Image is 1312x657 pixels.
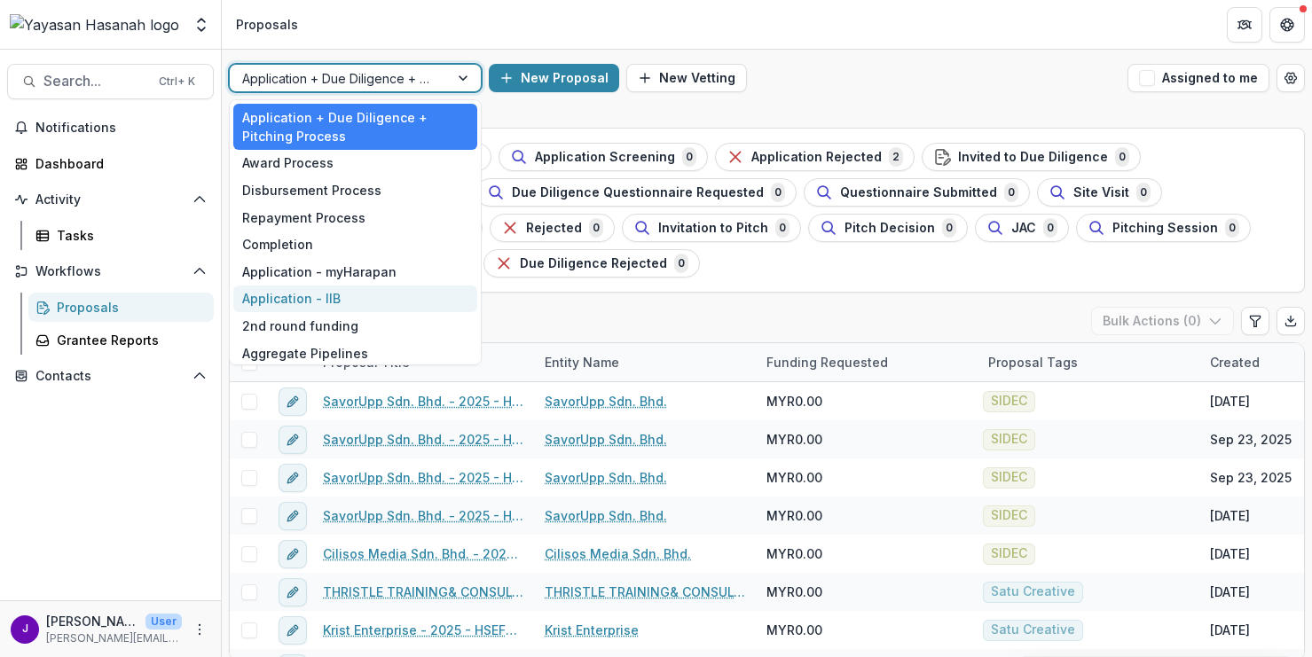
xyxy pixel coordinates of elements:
[233,285,477,313] div: Application - IIB
[766,468,822,487] span: MYR0.00
[975,214,1069,242] button: JAC0
[766,583,822,601] span: MYR0.00
[775,218,790,238] span: 0
[845,221,935,236] span: Pitch Decision
[279,464,307,492] button: edit
[626,64,747,92] button: New Vetting
[1227,7,1262,43] button: Partners
[233,231,477,258] div: Completion
[43,73,148,90] span: Search...
[35,154,200,173] div: Dashboard
[1112,221,1218,236] span: Pitching Session
[499,143,708,171] button: Application Screening0
[46,630,182,646] p: [PERSON_NAME][EMAIL_ADDRESS][DOMAIN_NAME]
[545,392,667,411] a: SavorUpp Sdn. Bhd.
[189,619,210,640] button: More
[545,621,639,639] a: Krist Enterprise
[1136,183,1151,202] span: 0
[57,298,200,317] div: Proposals
[545,506,667,525] a: SavorUpp Sdn. Bhd.
[233,258,477,285] div: Application - myHarapan
[1091,307,1234,335] button: Bulk Actions (0)
[756,353,899,372] div: Funding Requested
[589,218,603,238] span: 0
[942,218,956,238] span: 0
[545,544,691,563] a: Cilisos Media Sdn. Bhd.
[922,143,1141,171] button: Invited to Due Diligence0
[35,369,185,384] span: Contacts
[233,176,477,204] div: Disbursement Process
[751,150,882,165] span: Application Rejected
[28,221,214,250] a: Tasks
[57,226,200,245] div: Tasks
[7,64,214,99] button: Search...
[233,204,477,231] div: Repayment Process
[28,325,214,355] a: Grantee Reports
[46,612,138,630] p: [PERSON_NAME]
[145,614,182,630] p: User
[7,149,214,178] a: Dashboard
[7,113,214,142] button: Notifications
[545,468,667,487] a: SavorUpp Sdn. Bhd.
[804,178,1030,207] button: Questionnaire Submitted0
[1210,506,1250,525] div: [DATE]
[1199,353,1270,372] div: Created
[889,147,903,167] span: 2
[229,12,305,37] nav: breadcrumb
[766,392,822,411] span: MYR0.00
[658,221,768,236] span: Invitation to Pitch
[279,616,307,645] button: edit
[520,256,667,271] span: Due Diligence Rejected
[323,583,523,601] a: THRISTLE TRAINING& CONSULTATION - 2025 - HSEF2025 - Satu Creative
[512,185,764,200] span: Due Diligence Questionnaire Requested
[35,121,207,136] span: Notifications
[323,392,523,411] a: SavorUpp Sdn. Bhd. - 2025 - HSEF2025 - SIDEC
[10,14,179,35] img: Yayasan Hasanah logo
[526,221,582,236] span: Rejected
[808,214,968,242] button: Pitch Decision0
[57,331,200,349] div: Grantee Reports
[35,192,185,207] span: Activity
[1210,392,1250,411] div: [DATE]
[978,343,1199,381] div: Proposal Tags
[1210,544,1250,563] div: [DATE]
[715,143,915,171] button: Application Rejected2
[489,64,619,92] button: New Proposal
[323,621,523,639] a: Krist Enterprise - 2025 - HSEF2025 - Satu Creative
[1241,307,1269,335] button: Edit table settings
[323,468,523,487] a: SavorUpp Sdn. Bhd. - 2025 - HSEF2025 - SIDEC
[233,312,477,340] div: 2nd round funding
[1277,307,1305,335] button: Export table data
[7,185,214,214] button: Open Activity
[22,623,28,635] div: Jeffrey
[978,353,1088,372] div: Proposal Tags
[323,430,523,449] a: SavorUpp Sdn. Bhd. - 2025 - HSEF2025 - SIDEC
[766,621,822,639] span: MYR0.00
[7,257,214,285] button: Open Workflows
[1004,183,1018,202] span: 0
[1210,468,1292,487] div: Sep 23, 2025
[1277,64,1305,92] button: Open table manager
[483,249,700,278] button: Due Diligence Rejected0
[279,578,307,606] button: edit
[28,293,214,322] a: Proposals
[1076,214,1251,242] button: Pitching Session0
[534,343,756,381] div: Entity Name
[279,540,307,568] button: edit
[7,362,214,390] button: Open Contacts
[771,183,785,202] span: 0
[323,506,523,525] a: SavorUpp Sdn. Bhd. - 2025 - HSEF2025 - SIDEC
[233,340,477,367] div: Aggregate Pipelines
[674,254,688,273] span: 0
[1210,621,1250,639] div: [DATE]
[279,502,307,530] button: edit
[189,7,214,43] button: Open entity switcher
[958,150,1108,165] span: Invited to Due Diligence
[1210,430,1292,449] div: Sep 23, 2025
[35,264,185,279] span: Workflows
[840,185,997,200] span: Questionnaire Submitted
[756,343,978,381] div: Funding Requested
[1073,185,1129,200] span: Site Visit
[766,544,822,563] span: MYR0.00
[1037,178,1162,207] button: Site Visit0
